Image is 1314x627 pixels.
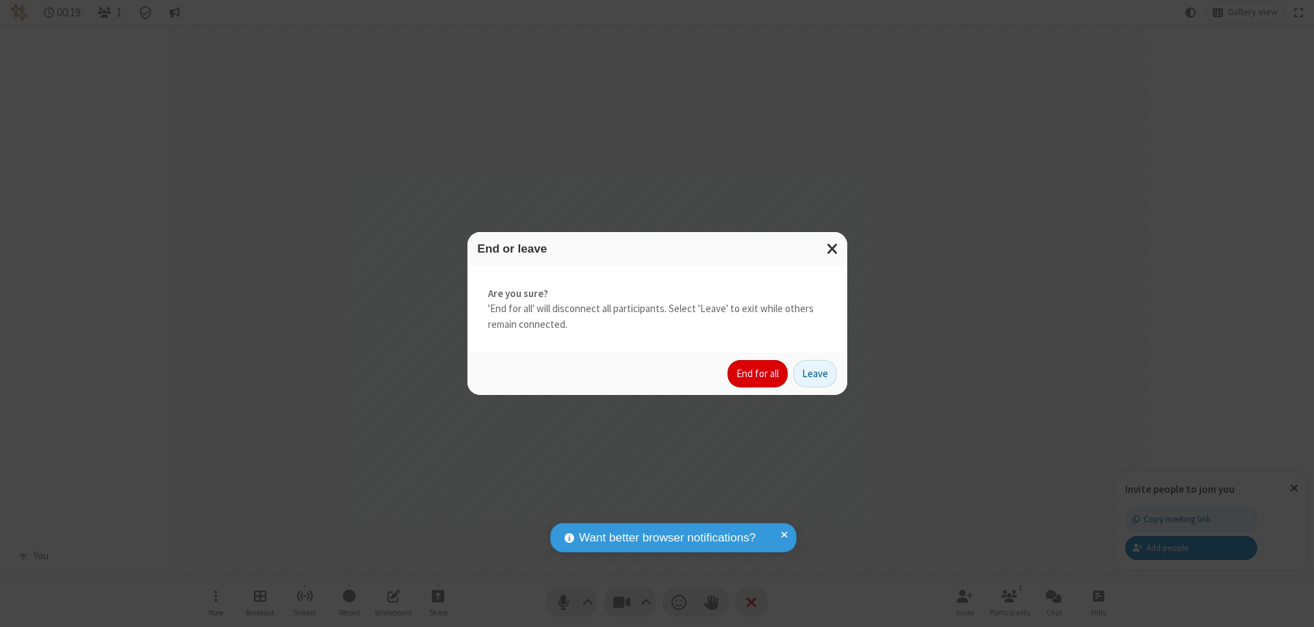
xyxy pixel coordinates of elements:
button: Close modal [819,232,847,266]
span: Want better browser notifications? [579,529,756,547]
div: 'End for all' will disconnect all participants. Select 'Leave' to exit while others remain connec... [467,266,847,353]
button: Leave [793,360,837,387]
h3: End or leave [478,242,837,255]
strong: Are you sure? [488,286,827,302]
button: End for all [727,360,788,387]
